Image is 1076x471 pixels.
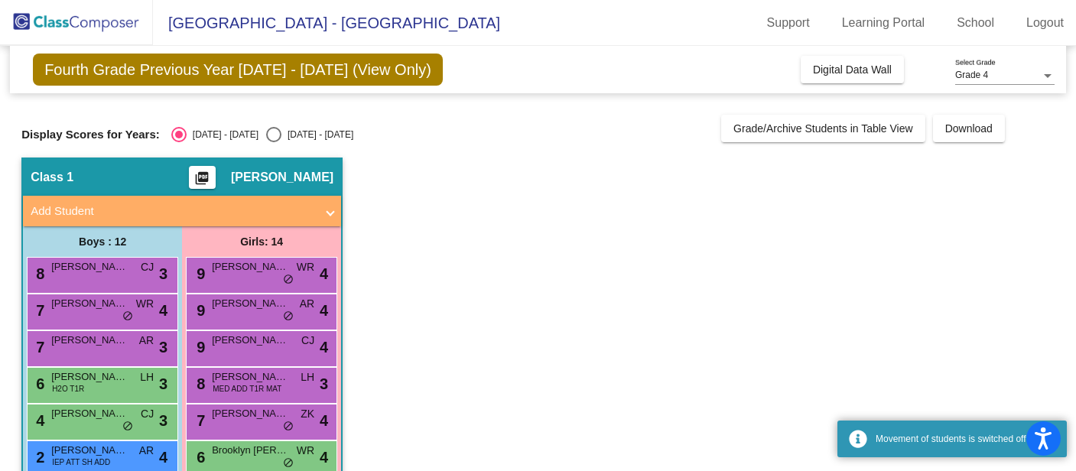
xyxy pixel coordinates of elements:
[193,171,211,192] mat-icon: picture_as_pdf
[955,70,988,80] span: Grade 4
[189,166,216,189] button: Print Students Details
[171,127,353,142] mat-radio-group: Select an option
[193,339,205,356] span: 9
[876,432,1055,446] div: Movement of students is switched off
[801,56,904,83] button: Digital Data Wall
[933,115,1005,142] button: Download
[320,262,328,285] span: 4
[33,54,443,86] span: Fourth Grade Previous Year [DATE] - [DATE] (View Only)
[52,456,110,468] span: IEP ATT SH ADD
[193,302,205,319] span: 9
[231,170,333,185] span: [PERSON_NAME]
[297,259,314,275] span: WR
[32,339,44,356] span: 7
[51,406,128,421] span: [PERSON_NAME]
[193,412,205,429] span: 7
[122,310,133,323] span: do_not_disturb_alt
[733,122,913,135] span: Grade/Archive Students in Table View
[159,409,167,432] span: 3
[283,274,294,286] span: do_not_disturb_alt
[944,11,1006,35] a: School
[187,128,258,141] div: [DATE] - [DATE]
[159,372,167,395] span: 3
[159,262,167,285] span: 3
[140,369,154,385] span: LH
[212,333,288,348] span: [PERSON_NAME]
[212,369,288,385] span: [PERSON_NAME]
[755,11,822,35] a: Support
[31,203,315,220] mat-panel-title: Add Student
[283,421,294,433] span: do_not_disturb_alt
[141,406,154,422] span: CJ
[283,310,294,323] span: do_not_disturb_alt
[830,11,938,35] a: Learning Portal
[51,296,128,311] span: [PERSON_NAME]
[301,333,314,349] span: CJ
[153,11,500,35] span: [GEOGRAPHIC_DATA] - [GEOGRAPHIC_DATA]
[320,446,328,469] span: 4
[32,449,44,466] span: 2
[32,412,44,429] span: 4
[32,265,44,282] span: 8
[320,299,328,322] span: 4
[159,336,167,359] span: 3
[320,409,328,432] span: 4
[212,296,288,311] span: [PERSON_NAME] [PERSON_NAME]
[136,296,154,312] span: WR
[23,226,182,257] div: Boys : 12
[32,375,44,392] span: 6
[320,372,328,395] span: 3
[159,446,167,469] span: 4
[281,128,353,141] div: [DATE] - [DATE]
[182,226,341,257] div: Girls: 14
[721,115,925,142] button: Grade/Archive Students in Table View
[122,421,133,433] span: do_not_disturb_alt
[139,443,154,459] span: AR
[159,299,167,322] span: 4
[193,265,205,282] span: 9
[51,369,128,385] span: [PERSON_NAME]
[212,259,288,274] span: [PERSON_NAME]
[300,296,314,312] span: AR
[31,170,73,185] span: Class 1
[320,336,328,359] span: 4
[1014,11,1076,35] a: Logout
[51,259,128,274] span: [PERSON_NAME]
[283,457,294,469] span: do_not_disturb_alt
[813,63,892,76] span: Digital Data Wall
[51,333,128,348] span: [PERSON_NAME] [PERSON_NAME]
[297,443,314,459] span: WR
[301,369,314,385] span: LH
[212,406,288,421] span: [PERSON_NAME]
[139,333,154,349] span: AR
[945,122,993,135] span: Download
[193,449,205,466] span: 6
[193,375,205,392] span: 8
[301,406,314,422] span: ZK
[52,383,84,395] span: H2O T1R
[213,383,281,395] span: MED ADD T1R MAT
[141,259,154,275] span: CJ
[51,443,128,458] span: [PERSON_NAME] (AJ) Lake
[32,302,44,319] span: 7
[23,196,341,226] mat-expansion-panel-header: Add Student
[212,443,288,458] span: Brooklyn [PERSON_NAME]
[21,128,160,141] span: Display Scores for Years:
